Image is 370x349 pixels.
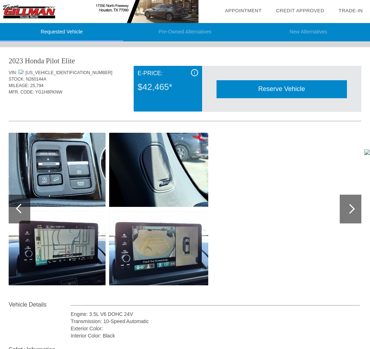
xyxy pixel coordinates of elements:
[9,77,24,82] span: STOCK:
[35,90,62,95] span: YG1H8PKNW
[9,300,71,309] div: Vehicle Details
[138,78,198,96] div: $42,465*
[9,83,29,88] span: MILEAGE:
[109,211,208,285] img: image.aspx
[71,311,360,318] div: Engine: 3.5L V6 DOHC 24V
[18,70,24,74] img: autoniqIcon.png
[364,149,370,200] img: autoniqLogo.png
[6,133,106,207] img: image.aspx
[217,80,347,98] div: Reserve Vehicle
[30,83,44,88] span: 25,794
[247,23,370,41] li: New Alternatives
[71,332,360,339] div: Interior Color: Black
[339,8,363,13] a: Trade-In
[123,23,246,41] li: Pre-Owned Alternatives
[194,70,195,75] span: i
[109,133,208,207] img: image.aspx
[9,90,34,95] span: MFR. CODE:
[71,325,360,332] div: Exterior Color:
[26,69,112,76] span: [US_VEHICLE_IDENTIFICATION_NUMBER]
[9,100,361,111] div: Quoted on [DATE] 3:55:04 PM
[6,211,106,285] img: image.aspx
[61,56,75,66] div: Elite
[138,69,198,78] div: E-Price:
[9,56,59,66] div: 2023 Honda Pilot
[225,8,262,13] a: Appointment
[276,8,324,13] a: Credit Approved
[26,77,46,82] span: N260144A
[9,70,17,75] span: VIN:
[71,318,360,325] div: Transmission: 10-Speed Automatic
